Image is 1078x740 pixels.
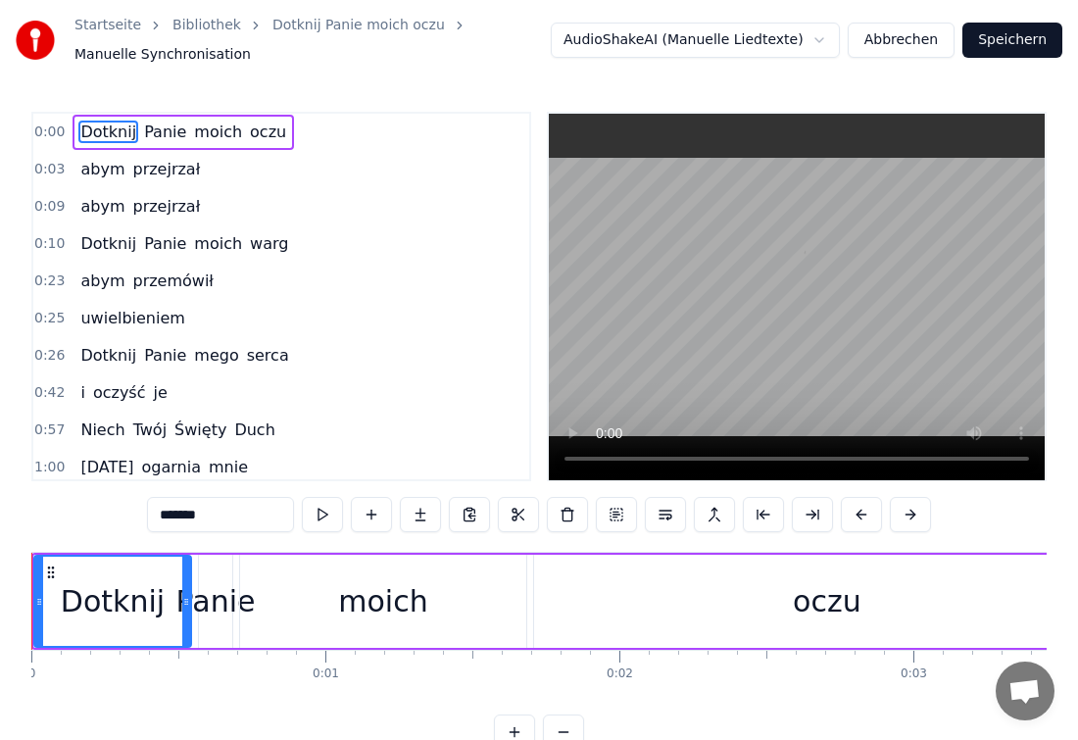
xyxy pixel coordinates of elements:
[34,309,65,328] span: 0:25
[140,456,203,478] span: ogarnia
[78,270,126,292] span: abym
[232,419,276,441] span: Duch
[130,270,215,292] span: przemówił
[313,666,339,682] div: 0:01
[996,662,1054,720] a: Chat öffnen
[78,381,86,404] span: i
[34,197,65,217] span: 0:09
[78,419,126,441] span: Niech
[901,666,927,682] div: 0:03
[130,158,202,180] span: przejrzał
[78,232,138,255] span: Dotknij
[152,381,170,404] span: je
[272,16,445,35] a: Dotknij Panie moich oczu
[34,346,65,366] span: 0:26
[338,579,427,623] div: moich
[607,666,633,682] div: 0:02
[172,419,228,441] span: Święty
[34,458,65,477] span: 1:00
[192,344,240,367] span: mego
[207,456,250,478] span: mnie
[61,579,165,623] div: Dotknij
[91,381,148,404] span: oczyść
[248,232,290,255] span: warg
[78,158,126,180] span: abym
[848,23,955,58] button: Abbrechen
[142,344,188,367] span: Panie
[28,666,36,682] div: 0
[78,344,138,367] span: Dotknij
[142,121,188,143] span: Panie
[78,195,126,218] span: abym
[78,307,186,329] span: uwielbieniem
[245,344,291,367] span: serca
[34,420,65,440] span: 0:57
[131,419,169,441] span: Twój
[16,21,55,60] img: youka
[74,45,251,65] span: Manuelle Synchronisation
[34,160,65,179] span: 0:03
[793,579,861,623] div: oczu
[192,121,244,143] span: moich
[192,232,244,255] span: moich
[172,16,241,35] a: Bibliothek
[34,271,65,291] span: 0:23
[34,234,65,254] span: 0:10
[34,123,65,142] span: 0:00
[248,121,288,143] span: oczu
[34,383,65,403] span: 0:42
[74,16,141,35] a: Startseite
[130,195,202,218] span: przejrzał
[962,23,1062,58] button: Speichern
[78,121,138,143] span: Dotknij
[74,16,551,65] nav: breadcrumb
[142,232,188,255] span: Panie
[78,456,135,478] span: [DATE]
[176,579,256,623] div: Panie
